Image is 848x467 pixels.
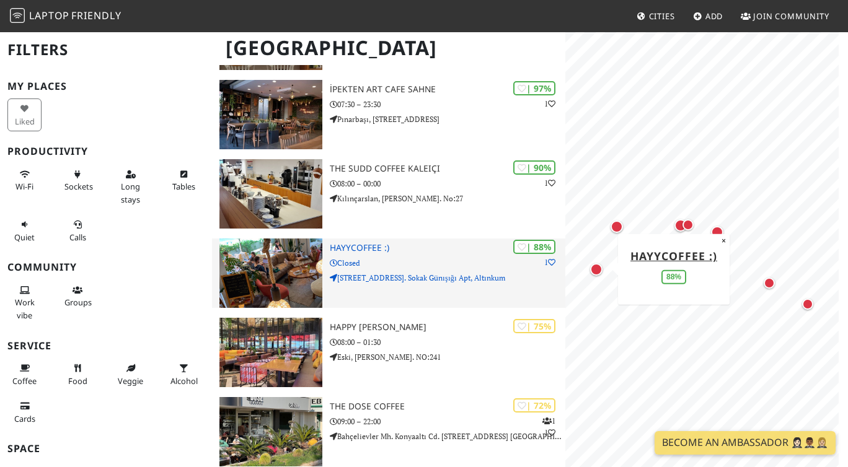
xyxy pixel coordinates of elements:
[170,375,198,386] span: Alcohol
[800,296,816,312] div: Map marker
[61,280,95,313] button: Groups
[15,181,33,192] span: Stable Wi-Fi
[330,98,565,110] p: 07:30 – 23:30
[330,401,565,412] h3: The Dose Coffee
[661,270,686,284] div: 88%
[14,413,35,424] span: Credit cards
[330,193,565,204] p: Kılınçarslan, [PERSON_NAME]. No:27
[172,181,195,192] span: Work-friendly tables
[113,164,148,209] button: Long stays
[7,396,42,429] button: Cards
[61,358,95,391] button: Food
[10,6,121,27] a: LaptopFriendly LaptopFriendly
[330,272,565,284] p: [STREET_ADDRESS]. Sokak Günışığı Apt, Altınkum
[212,159,565,229] a: The Sudd Coffee Kaleiçi | 90% 1 The Sudd Coffee Kaleiçi 08:00 – 00:00 Kılınçarslan, [PERSON_NAME]...
[330,113,565,125] p: Pınarbaşı, [STREET_ADDRESS]
[330,416,565,427] p: 09:00 – 22:00
[330,322,565,333] h3: Happy [PERSON_NAME]
[61,214,95,247] button: Calls
[513,398,555,412] div: | 72%
[688,5,728,27] a: Add
[113,358,148,391] button: Veggie
[330,430,565,442] p: Bahçelievler Mh. Konyaaltı Cd. [STREET_ADDRESS] [GEOGRAPHIC_DATA], [GEOGRAPHIC_DATA]
[330,243,565,253] h3: hayycoffee :)
[544,98,555,110] p: 1
[219,80,322,149] img: İpekten Art Cafe Sahne
[513,160,555,175] div: | 90%
[15,297,35,320] span: People working
[219,397,322,466] img: The Dose Coffee
[64,297,92,308] span: Group tables
[7,261,205,273] h3: Community
[71,9,121,22] span: Friendly
[167,358,201,391] button: Alcohol
[736,5,834,27] a: Join Community
[219,238,322,308] img: hayycoffee :)
[655,431,836,455] a: Become an Ambassador 🤵🏻‍♀️🤵🏾‍♂️🤵🏼‍♀️
[121,181,140,204] span: Long stays
[69,232,86,243] span: Video/audio calls
[513,81,555,95] div: | 97%
[330,351,565,363] p: Eski, [PERSON_NAME]. NO:241
[118,375,143,386] span: Veggie
[753,11,829,22] span: Join Community
[330,84,565,95] h3: İpekten Art Cafe Sahne
[7,146,205,157] h3: Productivity
[10,8,25,23] img: LaptopFriendly
[212,80,565,149] a: İpekten Art Cafe Sahne | 97% 1 İpekten Art Cafe Sahne 07:30 – 23:30 Pınarbaşı, [STREET_ADDRESS]
[649,11,675,22] span: Cities
[7,358,42,391] button: Coffee
[7,443,205,455] h3: Space
[7,81,205,92] h3: My Places
[212,318,565,387] a: Happy Moon’s Lara | 75% Happy [PERSON_NAME] 08:00 – 01:30 Eski, [PERSON_NAME]. NO:241
[29,9,69,22] span: Laptop
[544,177,555,189] p: 1
[14,232,35,243] span: Quiet
[7,280,42,325] button: Work vibe
[632,5,680,27] a: Cities
[542,415,555,439] p: 1 1
[588,261,605,278] div: Map marker
[761,275,777,291] div: Map marker
[219,159,322,229] img: The Sudd Coffee Kaleiçi
[608,218,625,235] div: Map marker
[705,11,723,22] span: Add
[630,248,717,263] a: hayycoffee :)
[12,375,37,386] span: Coffee
[7,340,205,352] h3: Service
[672,217,689,234] div: Map marker
[7,164,42,197] button: Wi-Fi
[212,397,565,466] a: The Dose Coffee | 72% 11 The Dose Coffee 09:00 – 22:00 Bahçelievler Mh. Konyaaltı Cd. [STREET_ADD...
[216,31,563,65] h1: [GEOGRAPHIC_DATA]
[718,234,730,247] button: Close popup
[167,164,201,197] button: Tables
[330,257,565,269] p: Closed
[680,217,696,233] div: Map marker
[330,164,565,174] h3: The Sudd Coffee Kaleiçi
[544,256,555,268] p: 1
[7,214,42,247] button: Quiet
[68,375,87,386] span: Food
[330,178,565,190] p: 08:00 – 00:00
[7,31,205,69] h2: Filters
[709,224,726,241] div: Map marker
[212,238,565,308] a: hayycoffee :) | 88% 1 hayycoffee :) Closed [STREET_ADDRESS]. Sokak Günışığı Apt, Altınkum
[513,319,555,333] div: | 75%
[219,318,322,387] img: Happy Moon’s Lara
[61,164,95,197] button: Sockets
[513,240,555,254] div: | 88%
[330,336,565,348] p: 08:00 – 01:30
[64,181,93,192] span: Power sockets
